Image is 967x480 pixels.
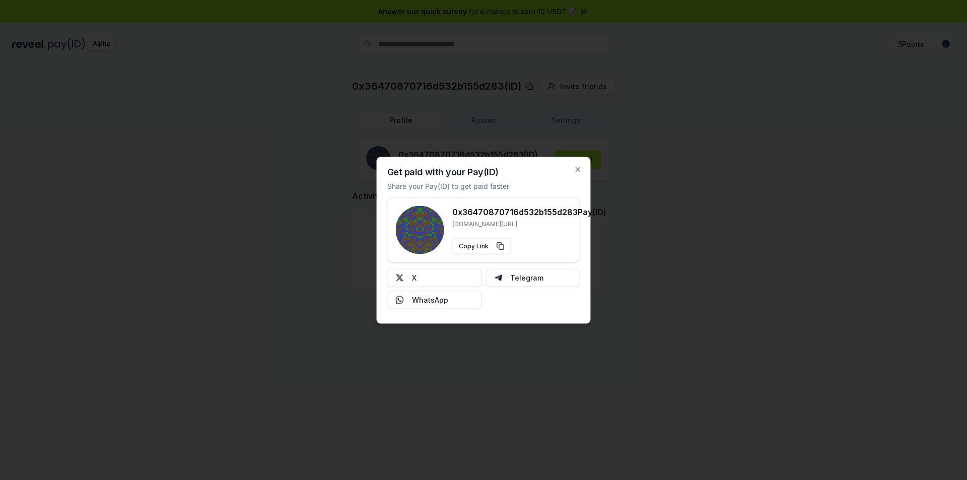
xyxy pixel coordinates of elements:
[452,238,511,254] button: Copy Link
[396,296,404,304] img: Whatsapp
[396,273,404,282] img: X
[387,180,509,191] p: Share your Pay(ID) to get paid faster
[387,291,482,309] button: WhatsApp
[387,167,499,176] h2: Get paid with your Pay(ID)
[452,220,606,228] p: [DOMAIN_NAME][URL]
[387,268,482,287] button: X
[486,268,580,287] button: Telegram
[452,205,606,218] h3: 0x36470870716d532b155d283 Pay(ID)
[494,273,502,282] img: Telegram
